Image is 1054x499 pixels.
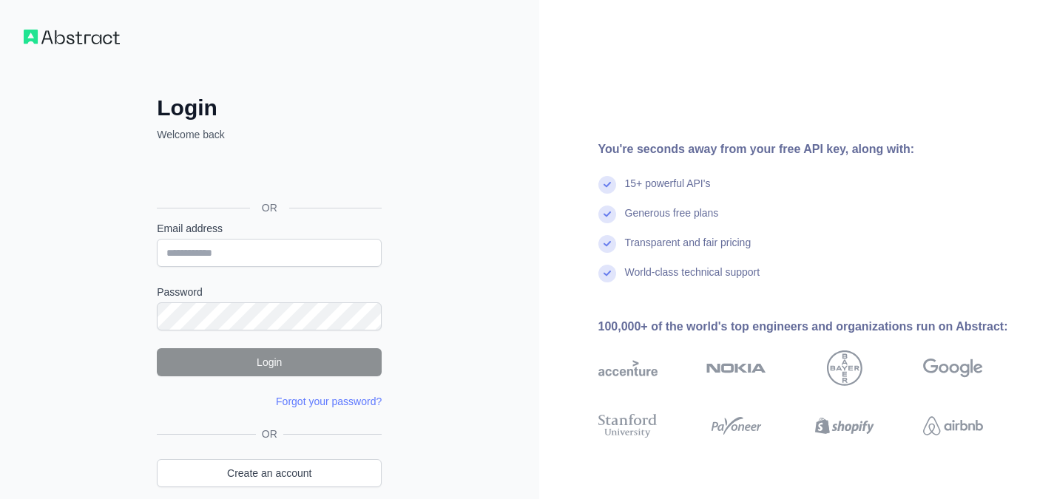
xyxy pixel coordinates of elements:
[157,459,382,487] a: Create an account
[157,95,382,121] h2: Login
[625,176,711,206] div: 15+ powerful API's
[706,350,766,386] img: nokia
[625,206,719,235] div: Generous free plans
[598,235,616,253] img: check mark
[598,318,1031,336] div: 100,000+ of the world's top engineers and organizations run on Abstract:
[598,411,658,441] img: stanford university
[149,158,386,191] iframe: Bouton "Se connecter avec Google"
[157,221,382,236] label: Email address
[157,127,382,142] p: Welcome back
[923,350,983,386] img: google
[250,200,289,215] span: OR
[625,265,760,294] div: World-class technical support
[598,206,616,223] img: check mark
[827,350,862,386] img: bayer
[625,235,751,265] div: Transparent and fair pricing
[157,285,382,299] label: Password
[815,411,875,441] img: shopify
[24,30,120,44] img: Workflow
[598,140,1031,158] div: You're seconds away from your free API key, along with:
[598,265,616,282] img: check mark
[157,348,382,376] button: Login
[598,176,616,194] img: check mark
[276,396,382,407] a: Forgot your password?
[598,350,658,386] img: accenture
[923,411,983,441] img: airbnb
[706,411,766,441] img: payoneer
[256,427,283,441] span: OR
